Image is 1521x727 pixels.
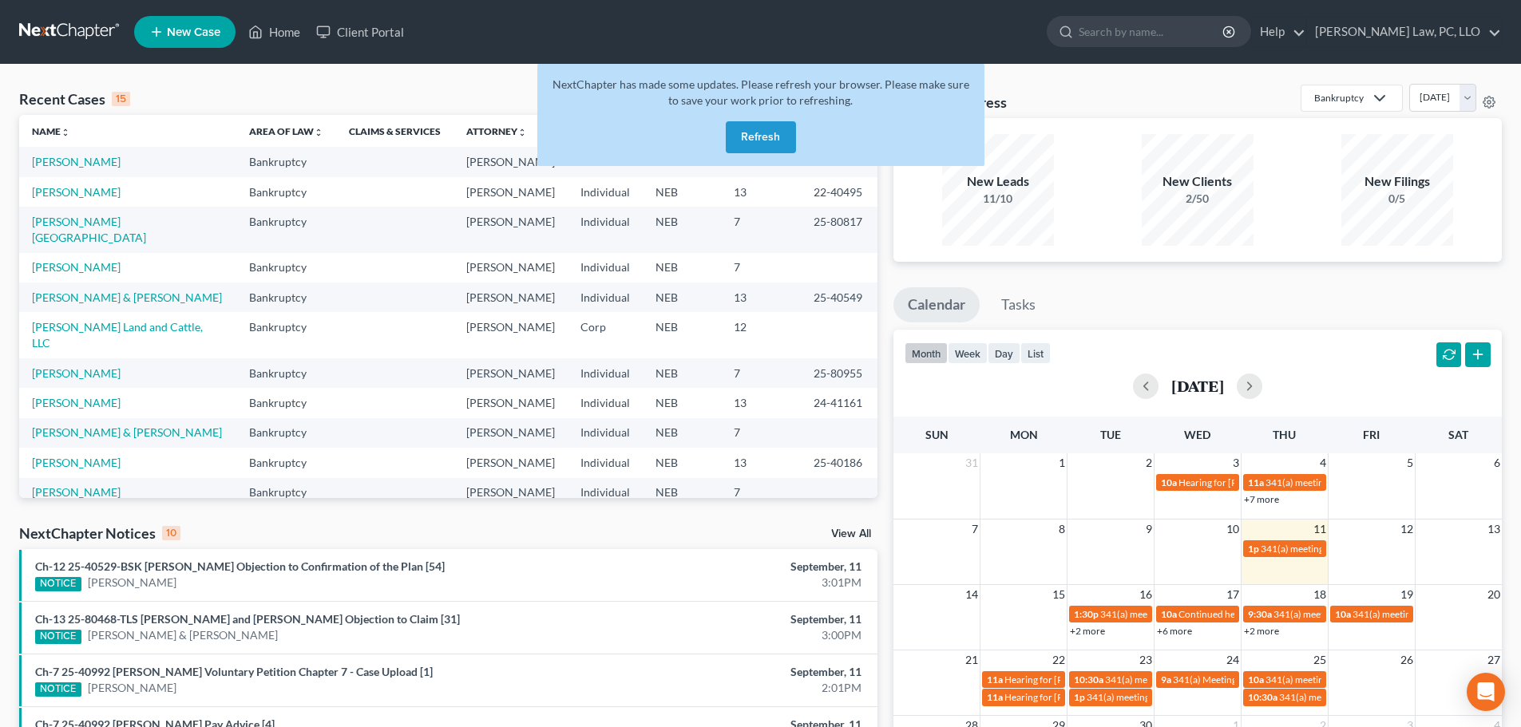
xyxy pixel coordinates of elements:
[32,485,146,515] a: [PERSON_NAME][GEOGRAPHIC_DATA]
[1105,674,1259,686] span: 341(a) meeting for [PERSON_NAME]
[236,478,336,524] td: Bankruptcy
[19,524,180,543] div: NextChapter Notices
[1161,608,1177,620] span: 10a
[1010,428,1038,441] span: Mon
[454,253,568,283] td: [PERSON_NAME]
[454,418,568,448] td: [PERSON_NAME]
[596,559,862,575] div: September, 11
[568,312,643,358] td: Corp
[1318,453,1328,472] span: 4
[596,575,862,591] div: 3:01PM
[801,358,877,388] td: 25-80955
[88,627,278,643] a: [PERSON_NAME] & [PERSON_NAME]
[1273,428,1296,441] span: Thu
[1100,608,1254,620] span: 341(a) meeting for [PERSON_NAME]
[249,125,323,137] a: Area of Lawunfold_more
[643,478,721,524] td: NEB
[721,448,801,477] td: 13
[32,366,121,380] a: [PERSON_NAME]
[596,611,862,627] div: September, 11
[1266,476,1504,488] span: 341(a) meeting for [PERSON_NAME] & [PERSON_NAME]
[1244,625,1279,637] a: +2 more
[568,283,643,312] td: Individual
[88,575,176,591] a: [PERSON_NAME]
[1307,18,1501,46] a: [PERSON_NAME] Law, PC, LLO
[942,172,1054,191] div: New Leads
[987,287,1050,322] a: Tasks
[1273,608,1512,620] span: 341(a) meeting for [PERSON_NAME] & [PERSON_NAME]
[568,388,643,417] td: Individual
[721,177,801,207] td: 13
[35,559,445,573] a: Ch-12 25-40529-BSK [PERSON_NAME] Objection to Confirmation of the Plan [54]
[1244,493,1279,505] a: +7 more
[1486,520,1502,539] span: 13
[88,680,176,696] a: [PERSON_NAME]
[1312,585,1328,604] span: 18
[596,680,862,696] div: 2:01PM
[35,665,433,678] a: Ch-7 25-40992 [PERSON_NAME] Voluntary Petition Chapter 7 - Case Upload [1]
[1279,691,1518,703] span: 341(a) meeting for [PERSON_NAME] & [PERSON_NAME]
[35,577,81,591] div: NOTICE
[1051,650,1067,670] span: 22
[1178,608,1348,620] span: Continued hearing for [PERSON_NAME]
[32,125,70,137] a: Nameunfold_more
[112,92,130,106] div: 15
[517,128,527,137] i: unfold_more
[925,428,949,441] span: Sun
[1051,585,1067,604] span: 15
[1231,453,1241,472] span: 3
[240,18,308,46] a: Home
[35,630,81,644] div: NOTICE
[32,320,203,350] a: [PERSON_NAME] Land and Cattle, LLC
[308,18,412,46] a: Client Portal
[568,177,643,207] td: Individual
[1248,608,1272,620] span: 9:30a
[721,478,801,524] td: 7
[1225,585,1241,604] span: 17
[1142,191,1254,207] div: 2/50
[942,191,1054,207] div: 11/10
[454,207,568,252] td: [PERSON_NAME]
[1225,650,1241,670] span: 24
[32,425,222,439] a: [PERSON_NAME] & [PERSON_NAME]
[167,26,220,38] span: New Case
[726,121,796,153] button: Refresh
[1335,608,1351,620] span: 10a
[32,185,121,199] a: [PERSON_NAME]
[32,456,121,469] a: [PERSON_NAME]
[1070,625,1105,637] a: +2 more
[721,358,801,388] td: 7
[970,520,980,539] span: 7
[1399,520,1415,539] span: 12
[1252,18,1305,46] a: Help
[1248,543,1259,555] span: 1p
[454,448,568,477] td: [PERSON_NAME]
[596,627,862,643] div: 3:00PM
[32,396,121,409] a: [PERSON_NAME]
[988,342,1020,364] button: day
[1057,453,1067,472] span: 1
[1261,543,1415,555] span: 341(a) meeting for [PERSON_NAME]
[1266,674,1420,686] span: 341(a) meeting for [PERSON_NAME]
[32,290,222,304] a: [PERSON_NAME] & [PERSON_NAME]
[236,358,336,388] td: Bankruptcy
[801,207,877,252] td: 25-80817
[1178,476,1303,488] span: Hearing for [PERSON_NAME]
[454,312,568,358] td: [PERSON_NAME]
[1144,520,1154,539] span: 9
[466,125,527,137] a: Attorneyunfold_more
[964,453,980,472] span: 31
[643,418,721,448] td: NEB
[1225,520,1241,539] span: 10
[964,650,980,670] span: 21
[801,177,877,207] td: 22-40495
[721,418,801,448] td: 7
[1004,674,1129,686] span: Hearing for [PERSON_NAME]
[905,342,948,364] button: month
[721,253,801,283] td: 7
[1314,91,1364,105] div: Bankruptcy
[1087,691,1241,703] span: 341(a) meeting for [PERSON_NAME]
[236,207,336,252] td: Bankruptcy
[454,478,568,524] td: [PERSON_NAME]
[1144,453,1154,472] span: 2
